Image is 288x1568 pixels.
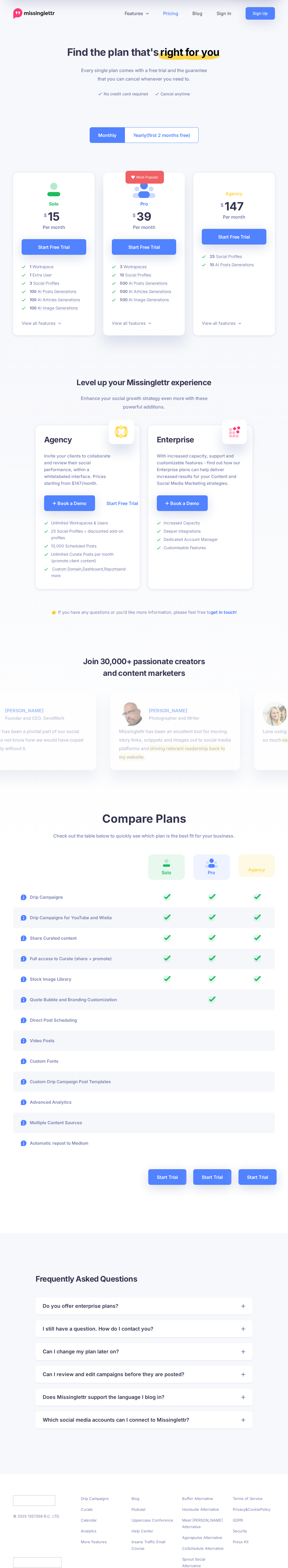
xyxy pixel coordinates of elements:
[30,297,36,302] b: 100
[44,495,95,511] a: Book a Demo
[137,210,151,223] span: 39
[13,609,275,616] p: 👉 If you have any questions or you’d like more information, please feel free to !
[119,745,225,761] mark: driving relevant readership back to my website
[13,45,275,59] h1: Find the plan that's
[238,1169,277,1185] a: Start Trial
[157,520,244,526] li: Increased Capacity
[43,1393,245,1401] a: Does Missinglettr support the language I blog in?
[5,708,44,713] b: [PERSON_NAME]
[13,914,112,921] p: Drip Campaigns for YouTube and Wistia
[36,1273,252,1285] h3: Frequently Asked Questions
[30,272,31,277] b: 1
[182,1557,205,1568] a: Sprout Social Alternative
[157,536,244,543] li: Dedicated Account Manager
[13,955,112,962] p: Full access to Curate (share + promote)
[43,1302,245,1310] a: Do you offer enterprise plans?
[13,811,275,826] h2: Compare Plans
[120,297,127,302] b: 500
[131,1518,173,1522] a: Uppercase Conference
[148,1169,186,1185] a: Start Trial
[193,1169,231,1185] a: Start Trial
[32,264,54,269] span: Workspace
[38,305,78,311] span: AI Image Generations
[13,1119,82,1126] p: Multiple Content Sources
[202,214,266,220] p: Per month
[30,264,31,269] b: 1
[152,869,181,876] p: Solo
[38,289,76,294] span: AI Posts Generations
[30,289,36,294] b: 100
[48,210,60,223] span: 15
[13,1078,111,1085] p: Custom Drip Campaign Post Templates
[32,272,52,278] span: Extra User
[44,566,131,579] li: , , and more
[30,305,36,310] b: 100
[44,551,131,564] li: Unlimited Curate Posts per month (promote client content)
[52,567,81,572] span: Custom Domain
[156,7,185,20] a: Pricing
[248,1507,260,1512] a: Cookie
[13,377,275,388] h3: Level up your Missinglettr experience
[216,254,242,259] span: Social Profiles
[131,1507,145,1512] a: Podcast
[112,200,176,208] h4: Pro
[157,528,244,534] li: Deeper Integrations
[125,272,151,278] span: Social Profiles
[13,1017,77,1024] p: Direct Post Scheduling
[215,262,254,267] span: AI Posts Generations
[81,394,207,411] p: Enhance your social growth strategy even more with these powerful additions.
[225,199,244,213] span: 147
[185,7,209,20] a: Blog
[157,453,244,487] p: With increased capacity, support and customizable features - find out how our Enterprise plans ca...
[13,1140,89,1147] p: Automatic repost to Medium
[119,702,143,726] img: Testimonial by Mark L.
[211,609,236,615] a: get in touch
[129,289,171,294] span: AI Articles Generations
[44,209,47,222] span: $
[43,1347,245,1356] a: Can I change my plan later on?
[13,1037,54,1044] p: Video Posts
[131,1496,139,1501] a: Blog
[13,832,275,840] p: Check out the table below to quickly see which plan is the best fit for your business.
[22,200,86,208] h4: Solo
[233,1496,263,1501] a: Terms of Service
[157,495,208,511] a: Book a Demo
[182,1496,213,1501] a: Buffer Alternative
[81,1518,97,1522] a: Calendar
[129,281,167,286] span: AI Posts Generations
[33,281,59,286] span: Social Profiles
[112,239,176,255] a: Start Free Trial
[22,321,61,326] a: View all features
[38,297,80,302] span: AI Articles Generations
[159,46,221,60] mark: right for you
[124,264,147,269] span: Workspaces
[182,1535,222,1540] a: Agorapulse Alternative
[44,528,131,541] li: 25 Social Profiles + discounted add-on profiles
[43,1325,245,1333] a: I still have a question. How do I contact you?
[119,727,231,761] p: Missinglettr has been an excellent tool for moving story links, snippets and images out to social...
[81,1507,93,1512] a: Curate
[157,544,244,551] li: Customisable Features
[98,90,148,97] li: No credit card required
[81,1529,96,1533] a: Analytics
[13,935,77,942] p: Share Curated content
[13,996,117,1003] p: Quote Bubble and Branding Customization
[125,127,199,143] button: Yearly(first 2 months free)
[81,1496,109,1501] a: Drip Campaigns
[13,8,55,19] a: Home
[209,7,238,20] a: Sign In
[5,715,64,722] p: Founder and CEO, SendWork
[146,131,190,140] span: (first 2 months free)
[221,199,223,212] span: $
[118,7,156,20] a: Features
[233,1540,248,1544] a: Press Kit
[129,297,169,302] span: AI Image Generations
[210,262,214,267] b: 10
[233,1518,243,1522] a: GDPR
[263,702,287,726] img: Testimonial by Kelley Maloney
[13,1058,58,1065] p: Custom Fonts
[202,321,241,326] a: View all features
[30,281,32,286] b: 3
[22,224,86,231] p: Per month
[44,543,131,549] li: 10,000 Scheduled Posts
